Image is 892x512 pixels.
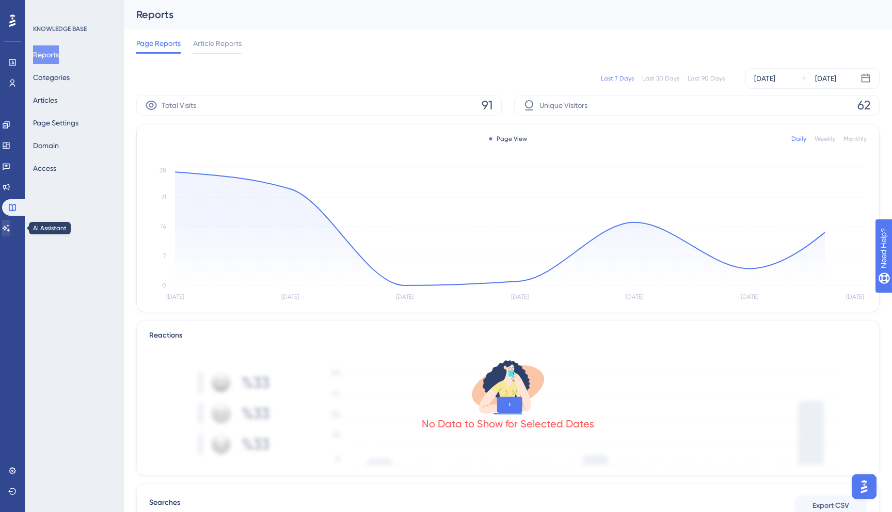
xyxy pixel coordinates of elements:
[688,74,725,83] div: Last 90 Days
[396,293,413,300] tspan: [DATE]
[843,135,867,143] div: Monthly
[815,135,835,143] div: Weekly
[162,99,196,111] span: Total Visits
[422,417,594,431] div: No Data to Show for Selected Dates
[33,114,78,132] button: Page Settings
[161,223,166,230] tspan: 14
[33,68,70,87] button: Categories
[166,293,184,300] tspan: [DATE]
[162,282,166,289] tspan: 0
[33,159,56,178] button: Access
[511,293,529,300] tspan: [DATE]
[33,91,57,109] button: Articles
[149,329,867,342] div: Reactions
[815,72,836,85] div: [DATE]
[193,37,242,50] span: Article Reports
[163,252,166,260] tspan: 7
[24,3,65,15] span: Need Help?
[33,136,59,155] button: Domain
[33,45,59,64] button: Reports
[791,135,806,143] div: Daily
[160,167,166,174] tspan: 28
[626,293,643,300] tspan: [DATE]
[601,74,634,83] div: Last 7 Days
[482,97,493,114] span: 91
[642,74,679,83] div: Last 30 Days
[136,37,181,50] span: Page Reports
[539,99,587,111] span: Unique Visitors
[489,135,527,143] div: Page View
[857,97,871,114] span: 62
[846,293,864,300] tspan: [DATE]
[754,72,775,85] div: [DATE]
[813,500,849,512] span: Export CSV
[33,25,87,33] div: KNOWLEDGE BASE
[136,7,854,22] div: Reports
[161,194,166,201] tspan: 21
[281,293,299,300] tspan: [DATE]
[849,471,880,502] iframe: UserGuiding AI Assistant Launcher
[741,293,758,300] tspan: [DATE]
